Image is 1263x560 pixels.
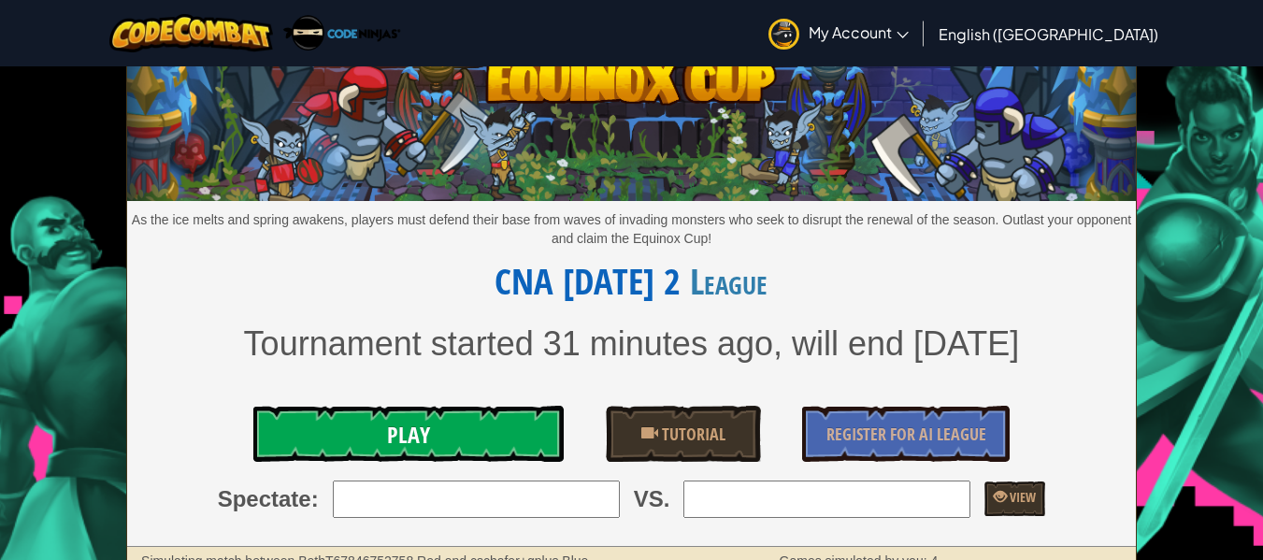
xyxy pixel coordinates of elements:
span: : [311,483,319,515]
span: Spectate [218,483,311,515]
img: equinox [127,25,1136,201]
p: As the ice melts and spring awakens, players must defend their base from waves of invading monste... [127,210,1136,248]
img: Code Ninjas logo [282,14,401,52]
span: Tournament started 31 minutes ago [244,324,773,363]
img: CodeCombat logo [109,14,273,52]
img: avatar [768,19,799,50]
a: Register for AI League [802,406,1010,462]
span: Register for AI League [826,423,986,446]
span: Play [387,420,430,450]
span: English ([GEOGRAPHIC_DATA]) [939,24,1158,44]
a: Tutorial [606,406,761,462]
a: English ([GEOGRAPHIC_DATA]) [929,8,1168,59]
span: , will end [DATE] [773,324,1019,363]
a: CNA [DATE] 2 [495,256,681,306]
a: My Account [759,4,918,63]
span: VS. [634,483,670,515]
span: Tutorial [658,423,725,446]
span: League [681,256,768,306]
span: View [1007,488,1036,506]
span: My Account [809,22,909,42]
